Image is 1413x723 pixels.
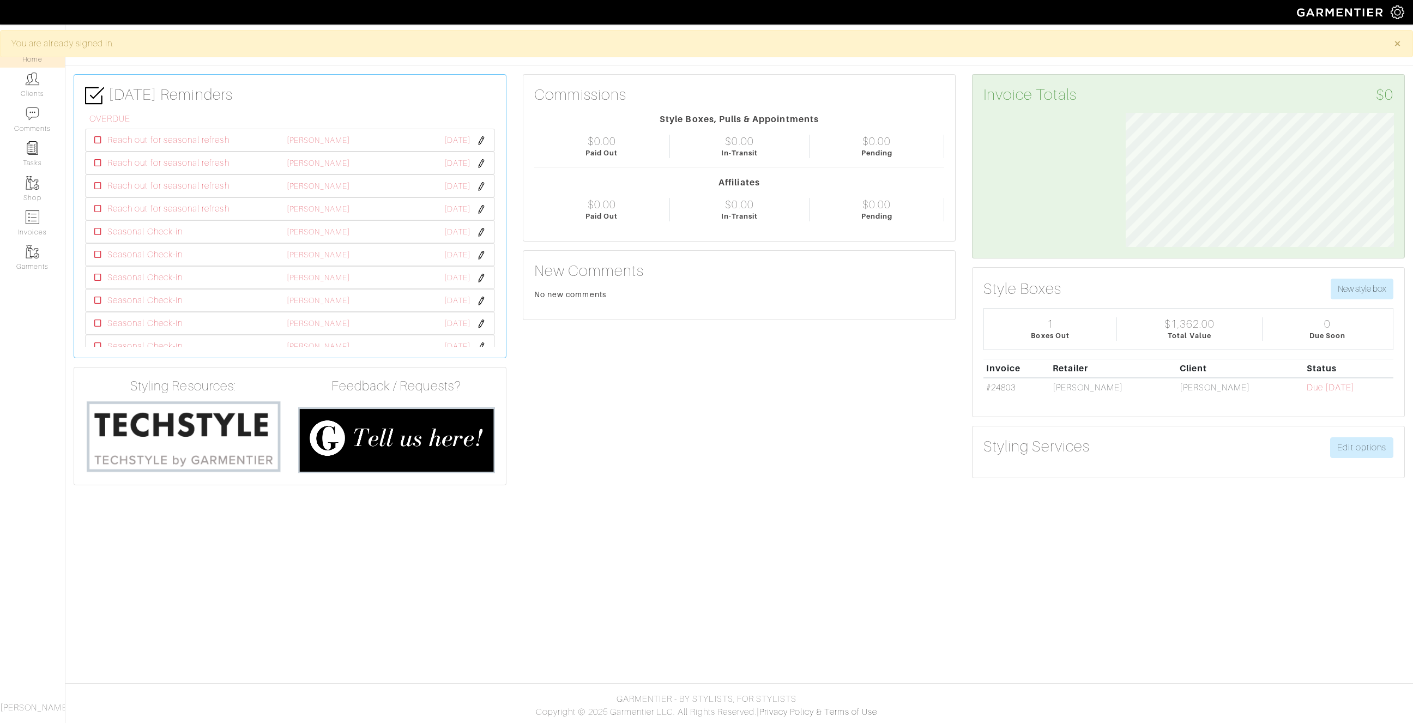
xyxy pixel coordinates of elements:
img: orders-icon-0abe47150d42831381b5fb84f609e132dff9fe21cb692f30cb5eec754e2cba89.png [26,210,39,224]
h3: Styling Services [983,437,1090,456]
div: $0.00 [588,135,616,148]
img: garments-icon-b7da505a4dc4fd61783c78ac3ca0ef83fa9d6f193b1c9dc38574b1d14d53ca28.png [26,176,39,190]
div: Pending [861,211,892,221]
a: [PERSON_NAME] [287,204,350,213]
div: You are already signed in. [11,37,1378,50]
th: Status [1304,359,1393,378]
span: [DATE] [444,318,470,330]
img: check-box-icon-36a4915ff3ba2bd8f6e4f29bc755bb66becd62c870f447fc0dd1365fcfddab58.png [85,86,104,105]
a: [PERSON_NAME] [287,319,350,328]
img: pen-cf24a1663064a2ec1b9c1bd2387e9de7a2fa800b781884d57f21acf72779bad2.png [477,251,486,260]
span: Reach out for seasonal refresh [107,179,230,192]
span: Seasonal Check-in [107,225,183,238]
img: garmentier-logo-header-white-b43fb05a5012e4ada735d5af1a66efaba907eab6374d6393d1fbf88cb4ef424d.png [1291,3,1391,22]
div: Affiliates [534,176,944,189]
img: comment-icon-a0a6a9ef722e966f86d9cbdc48e553b5cf19dbc54f86b18d962a5391bc8f6eb6.png [26,107,39,120]
a: #24803 [986,383,1016,393]
span: $0 [1376,86,1393,104]
div: $0.00 [862,198,891,211]
span: Reach out for seasonal refresh [107,134,230,147]
span: Copyright © 2025 Garmentier LLC. All Rights Reserved. [536,707,757,717]
img: feedback_requests-3821251ac2bd56c73c230f3229a5b25d6eb027adea667894f41107c140538ee0.png [298,407,495,473]
img: gear-icon-white-bd11855cb880d31180b6d7d6211b90ccbf57a29d726f0c71d8c61bd08dd39cc2.png [1391,5,1404,19]
a: [PERSON_NAME] [287,227,350,236]
img: techstyle-93310999766a10050dc78ceb7f971a75838126fd19372ce40ba20cdf6a89b94b.png [85,399,282,474]
img: pen-cf24a1663064a2ec1b9c1bd2387e9de7a2fa800b781884d57f21acf72779bad2.png [477,320,486,328]
th: Invoice [983,359,1050,378]
span: Seasonal Check-in [107,248,183,261]
a: [PERSON_NAME] [287,273,350,282]
h3: Commissions [534,86,627,104]
div: In-Transit [721,148,758,158]
a: [PERSON_NAME] [287,182,350,190]
th: Retailer [1050,359,1177,378]
div: 1 [1047,317,1054,330]
div: Boxes Out [1031,330,1069,341]
img: reminder-icon-8004d30b9f0a5d33ae49ab947aed9ed385cf756f9e5892f1edd6e32f2345188e.png [26,141,39,155]
a: [PERSON_NAME] [287,159,350,167]
h3: New Comments [534,262,944,280]
span: Seasonal Check-in [107,317,183,330]
div: $0.00 [862,135,891,148]
img: clients-icon-6bae9207a08558b7cb47a8932f037763ab4055f8c8b6bfacd5dc20c3e0201464.png [26,72,39,86]
div: Due Soon [1309,330,1345,341]
span: [DATE] [444,249,470,261]
img: pen-cf24a1663064a2ec1b9c1bd2387e9de7a2fa800b781884d57f21acf72779bad2.png [477,205,486,214]
div: Paid Out [585,211,618,221]
div: Pending [861,148,892,158]
div: 0 [1324,317,1331,330]
h4: Styling Resources: [85,378,282,394]
img: pen-cf24a1663064a2ec1b9c1bd2387e9de7a2fa800b781884d57f21acf72779bad2.png [477,342,486,351]
button: New style box [1331,279,1393,299]
span: Seasonal Check-in [107,271,183,284]
a: [PERSON_NAME] [287,136,350,144]
h3: Style Boxes [983,280,1062,298]
th: Client [1177,359,1304,378]
div: In-Transit [721,211,758,221]
span: [DATE] [444,158,470,170]
h3: Invoice Totals [983,86,1393,104]
a: [PERSON_NAME] [287,296,350,305]
img: pen-cf24a1663064a2ec1b9c1bd2387e9de7a2fa800b781884d57f21acf72779bad2.png [477,136,486,145]
span: Due [DATE] [1307,383,1355,393]
span: Seasonal Check-in [107,294,183,307]
img: garments-icon-b7da505a4dc4fd61783c78ac3ca0ef83fa9d6f193b1c9dc38574b1d14d53ca28.png [26,245,39,258]
span: Seasonal Check-in [107,340,183,353]
span: [DATE] [444,341,470,353]
a: [PERSON_NAME] [287,342,350,351]
span: × [1393,36,1402,51]
img: pen-cf24a1663064a2ec1b9c1bd2387e9de7a2fa800b781884d57f21acf72779bad2.png [477,274,486,282]
h4: Feedback / Requests? [298,378,495,394]
div: Total Value [1168,330,1211,341]
div: Style Boxes, Pulls & Appointments [534,113,944,126]
img: pen-cf24a1663064a2ec1b9c1bd2387e9de7a2fa800b781884d57f21acf72779bad2.png [477,159,486,168]
div: $0.00 [725,198,753,211]
a: Edit options [1330,437,1393,458]
span: Reach out for seasonal refresh [107,156,230,170]
a: Privacy Policy & Terms of Use [759,707,877,717]
span: [DATE] [444,180,470,192]
img: pen-cf24a1663064a2ec1b9c1bd2387e9de7a2fa800b781884d57f21acf72779bad2.png [477,228,486,237]
div: No new comments [534,289,944,300]
div: $0.00 [588,198,616,211]
span: [DATE] [444,272,470,284]
img: pen-cf24a1663064a2ec1b9c1bd2387e9de7a2fa800b781884d57f21acf72779bad2.png [477,297,486,305]
td: [PERSON_NAME] [1177,378,1304,397]
span: [DATE] [444,295,470,307]
span: [DATE] [444,226,470,238]
h6: OVERDUE [89,114,495,124]
div: Paid Out [585,148,618,158]
td: [PERSON_NAME] [1050,378,1177,397]
div: $1,362.00 [1164,317,1215,330]
img: pen-cf24a1663064a2ec1b9c1bd2387e9de7a2fa800b781884d57f21acf72779bad2.png [477,182,486,191]
a: [PERSON_NAME] [287,250,350,259]
span: [DATE] [444,203,470,215]
span: Reach out for seasonal refresh [107,202,230,215]
span: [DATE] [444,135,470,147]
div: $0.00 [725,135,753,148]
h3: [DATE] Reminders [85,86,495,105]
